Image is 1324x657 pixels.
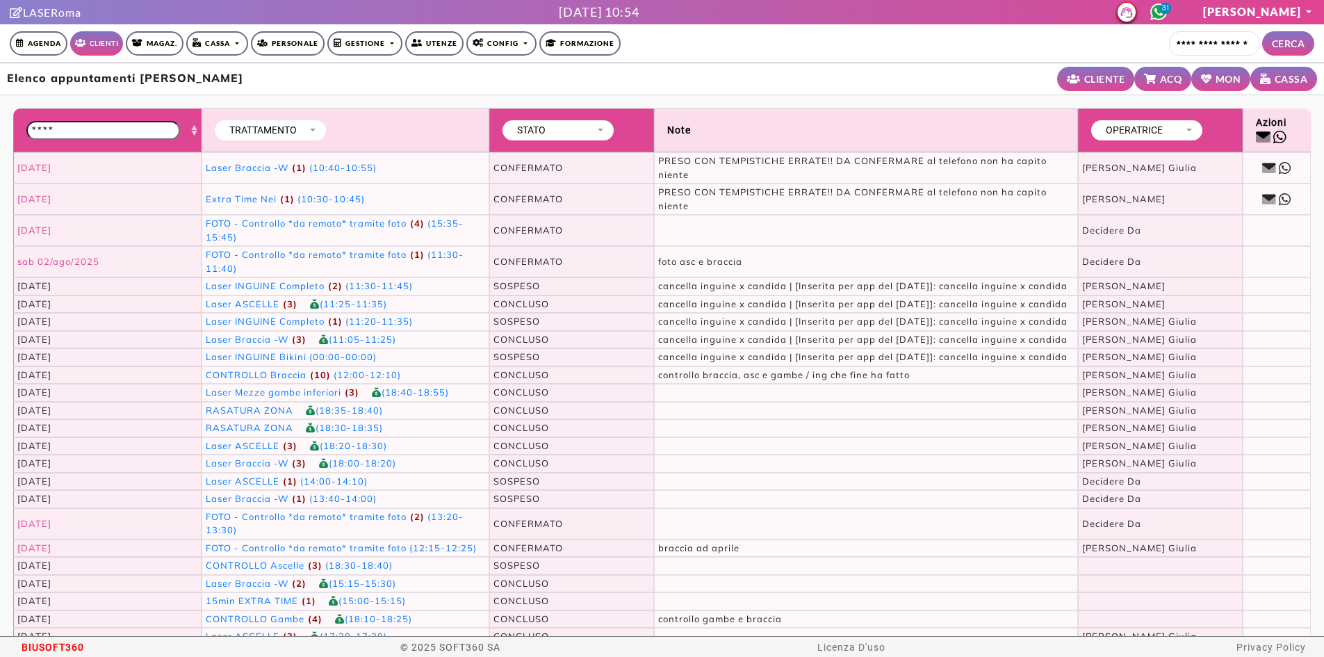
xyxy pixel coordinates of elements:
span: CONCLUSO [493,595,549,606]
span: CONFERMATO [493,256,563,267]
td: [DATE] [13,455,202,473]
span: 31 [1160,3,1171,14]
span: (2) [407,511,425,522]
span: braccia ad aprile [658,542,739,553]
a: CLIENTE [1057,67,1134,91]
span: cancella inguine x candida | [Inserita per app del [DATE]]: cancella inguine x candida [658,280,1068,291]
td: (18:20-18:30) [202,437,489,455]
span: CONCLUSO [493,457,549,469]
td: [DATE] [13,473,202,491]
a: Licenza D'uso [817,642,885,653]
a: Config [466,31,537,56]
td: (15:35-15:45) [202,215,489,246]
td: [DATE] [13,419,202,437]
td: [DATE] [13,313,202,331]
span: (1) [288,162,307,173]
td: (00:00-00:00) [202,348,489,366]
span: SOSPESO [493,476,540,487]
span: SOSPESO [493,493,540,504]
span: PRESO CON TEMPISTICHE ERRATE!! DA CONFERMARE al telefono non ha capito niente [658,155,1047,180]
span: [DATE] [17,518,51,529]
span: Clicca per vedere il dettaglio [206,440,279,451]
a: CASSA [1250,67,1317,91]
small: MON [1216,72,1241,86]
input: Cerca cliente... [1169,31,1259,56]
span: [PERSON_NAME] Giulia [1082,457,1197,469]
a: sab 02/ago/2025 [17,256,99,267]
span: [PERSON_NAME] Giulia [1082,351,1197,362]
td: [DATE] [13,348,202,366]
span: SOSPESO [493,316,540,327]
span: [PERSON_NAME] Giulia [1082,316,1197,327]
span: Clicca per vedere il dettaglio [206,613,304,624]
span: (3) [279,631,297,642]
div: TRATTAMENTO [222,123,305,138]
span: CONCLUSO [493,422,549,433]
span: Clicca per vedere il dettaglio [206,511,407,522]
span: (3) [341,387,359,398]
span: cancella inguine x candida | [Inserita per app del [DATE]]: cancella inguine x candida [658,351,1068,362]
span: CONCLUSO [493,440,549,451]
span: SOSPESO [493,560,540,571]
td: (13:40-14:00) [202,490,489,508]
td: [DATE] [13,331,202,349]
span: cancella inguine x candida | [Inserita per app del [DATE]]: cancella inguine x candida [658,316,1068,327]
td: (18:00-18:20) [202,455,489,473]
span: Clicca per vedere il dettaglio [206,298,279,309]
a: Formazione [539,31,621,56]
span: (10) [307,369,331,380]
span: [PERSON_NAME] Giulia [1082,422,1197,433]
a: Personale [251,31,325,56]
span: Clicca per vedere il dettaglio [206,162,288,173]
td: (10:40-10:55) [202,152,489,184]
span: (1) [298,595,316,606]
span: CONFERMATO [493,193,563,204]
span: Clicca per vedere il dettaglio [206,405,293,416]
div: OPERATRICE [1099,123,1182,138]
span: CONFERMATO [493,225,563,236]
span: CONCLUSO [493,405,549,416]
span: Decidere Da [1082,476,1141,487]
span: CONCLUSO [493,631,549,642]
small: CLIENTE [1084,72,1125,86]
td: [DATE] [13,384,202,402]
span: Clicca per vedere il dettaglio [206,422,293,433]
td: (10:30-10:45) [202,184,489,215]
span: [PERSON_NAME] Giulia [1082,369,1197,380]
td: (11:30-11:45) [202,277,489,295]
td: [DATE] [13,366,202,384]
span: (1) [279,476,297,487]
span: Decidere Da [1082,518,1141,529]
span: [PERSON_NAME] Giulia [1082,162,1197,173]
td: [DATE] [13,295,202,314]
span: Clicca per vedere il dettaglio [206,476,279,487]
span: [PERSON_NAME] Giulia [1082,542,1197,553]
div: STATO [510,123,593,138]
a: Privacy Policy [1236,642,1306,653]
span: (3) [279,440,297,451]
span: Clicca per vedere il dettaglio [206,387,341,398]
span: [PERSON_NAME] Giulia [1082,631,1197,642]
td: (11:05-11:25) [202,331,489,349]
a: [DATE] [17,193,51,204]
a: [DATE] [17,225,51,236]
span: foto asc e braccia [658,256,742,267]
a: LASERoma [10,6,81,19]
span: Clicca per vedere il dettaglio [206,493,288,504]
td: (11:30-11:40) [202,246,489,277]
a: [DATE] [17,162,51,173]
span: [PERSON_NAME] [1082,280,1166,291]
span: CONCLUSO [493,613,549,624]
div: [DATE] 10:54 [559,3,639,22]
td: (18:35-18:40) [202,402,489,420]
td: [DATE] [13,277,202,295]
span: Clicca per vedere il dettaglio [206,218,407,229]
a: Magaz. [126,31,183,56]
span: (4) [304,613,322,624]
a: [DATE] [17,542,51,553]
span: controllo braccia, asc e gambe / ing che fine ha fatto [658,369,910,380]
span: CONCLUSO [493,387,549,398]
